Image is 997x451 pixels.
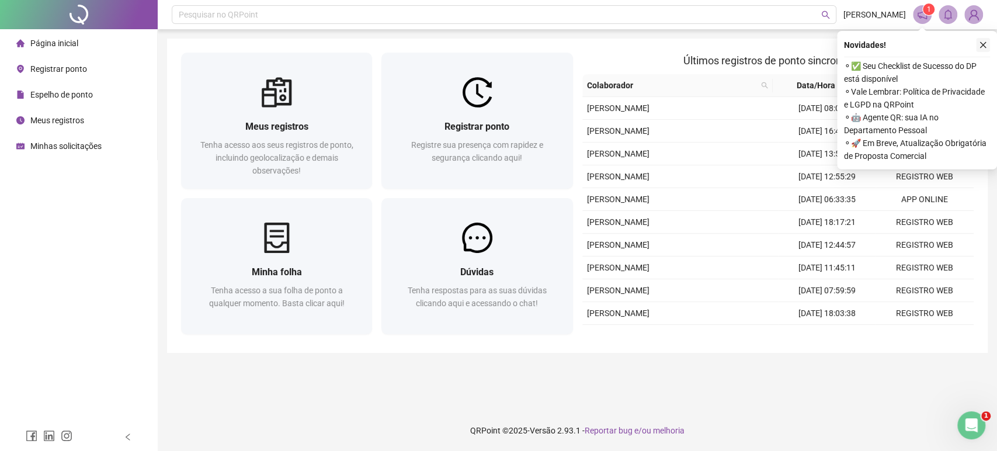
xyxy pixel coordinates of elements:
td: [DATE] 08:06:52 [778,97,876,120]
span: Minha folha [252,266,302,277]
span: search [821,11,830,19]
span: clock-circle [16,116,25,124]
span: search [761,82,768,89]
span: Espelho de ponto [30,90,93,99]
span: ⚬ 🚀 Em Breve, Atualização Obrigatória de Proposta Comercial [844,137,990,162]
span: [PERSON_NAME] [587,240,649,249]
a: Registrar pontoRegistre sua presença com rapidez e segurança clicando aqui! [381,53,572,189]
span: linkedin [43,430,55,442]
span: [PERSON_NAME] [843,8,906,21]
td: [DATE] 16:45:38 [778,120,876,143]
span: Versão [530,426,555,435]
td: [DATE] 13:12:55 [778,325,876,348]
td: REGISTRO WEB [876,234,974,256]
iframe: Intercom live chat [957,411,985,439]
td: REGISTRO WEB [876,256,974,279]
span: Reportar bug e/ou melhoria [585,426,685,435]
span: Colaborador [587,79,757,92]
span: Tenha acesso aos seus registros de ponto, incluindo geolocalização e demais observações! [200,140,353,175]
span: left [124,433,132,441]
span: Registrar ponto [444,121,509,132]
span: Registre sua presença com rapidez e segurança clicando aqui! [411,140,543,162]
td: REGISTRO WEB [876,165,974,188]
span: notification [917,9,927,20]
td: REGISTRO WEB [876,279,974,302]
a: Minha folhaTenha acesso a sua folha de ponto a qualquer momento. Basta clicar aqui! [181,198,372,334]
span: Página inicial [30,39,78,48]
span: schedule [16,142,25,150]
span: [PERSON_NAME] [587,149,649,158]
span: environment [16,65,25,73]
td: [DATE] 11:45:11 [778,256,876,279]
td: [DATE] 18:03:38 [778,302,876,325]
span: Meus registros [245,121,308,132]
td: [DATE] 12:55:29 [778,165,876,188]
span: Minhas solicitações [30,141,102,151]
span: Novidades ! [844,39,886,51]
td: [DATE] 13:55:50 [778,143,876,165]
td: [DATE] 06:33:35 [778,188,876,211]
span: home [16,39,25,47]
span: [PERSON_NAME] [587,286,649,295]
td: REGISTRO WEB [876,211,974,234]
span: Últimos registros de ponto sincronizados [683,54,872,67]
span: Tenha acesso a sua folha de ponto a qualquer momento. Basta clicar aqui! [209,286,345,308]
span: Meus registros [30,116,84,125]
span: ⚬ 🤖 Agente QR: sua IA no Departamento Pessoal [844,111,990,137]
span: [PERSON_NAME] [587,308,649,318]
span: file [16,91,25,99]
span: search [759,77,770,94]
td: APP ONLINE [876,188,974,211]
span: Dúvidas [460,266,494,277]
span: bell [943,9,953,20]
footer: QRPoint © 2025 - 2.93.1 - [158,410,997,451]
span: [PERSON_NAME] [587,126,649,136]
span: close [979,41,987,49]
span: Tenha respostas para as suas dúvidas clicando aqui e acessando o chat! [408,286,547,308]
span: facebook [26,430,37,442]
span: ⚬ Vale Lembrar: Política de Privacidade e LGPD na QRPoint [844,85,990,111]
span: instagram [61,430,72,442]
span: [PERSON_NAME] [587,195,649,204]
span: 1 [927,5,931,13]
td: REGISTRO WEB [876,302,974,325]
td: [DATE] 07:59:59 [778,279,876,302]
td: [DATE] 18:17:21 [778,211,876,234]
span: [PERSON_NAME] [587,217,649,227]
a: DúvidasTenha respostas para as suas dúvidas clicando aqui e acessando o chat! [381,198,572,334]
a: Meus registrosTenha acesso aos seus registros de ponto, incluindo geolocalização e demais observa... [181,53,372,189]
sup: 1 [923,4,935,15]
td: [DATE] 12:44:57 [778,234,876,256]
span: ⚬ ✅ Seu Checklist de Sucesso do DP está disponível [844,60,990,85]
span: [PERSON_NAME] [587,172,649,181]
td: REGISTRO WEB [876,325,974,348]
span: Registrar ponto [30,64,87,74]
img: 52129 [965,6,982,23]
span: [PERSON_NAME] [587,263,649,272]
span: Data/Hora [777,79,854,92]
span: 1 [981,411,991,421]
span: [PERSON_NAME] [587,103,649,113]
th: Data/Hora [773,74,868,97]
